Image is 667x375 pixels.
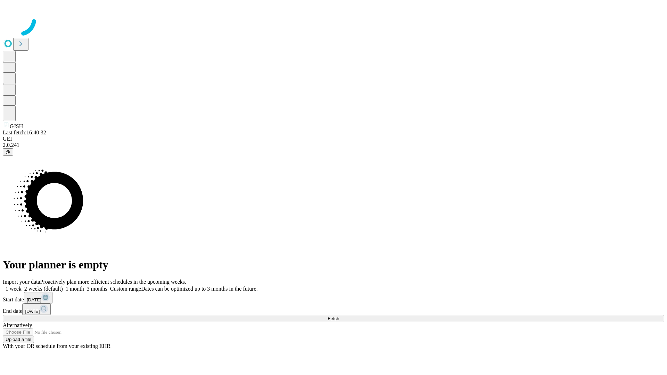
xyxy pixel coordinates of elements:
[66,286,84,292] span: 1 month
[141,286,257,292] span: Dates can be optimized up to 3 months in the future.
[3,336,34,343] button: Upload a file
[3,315,664,322] button: Fetch
[328,316,339,321] span: Fetch
[110,286,141,292] span: Custom range
[27,297,41,302] span: [DATE]
[3,279,40,285] span: Import your data
[24,292,52,303] button: [DATE]
[3,343,110,349] span: With your OR schedule from your existing EHR
[3,292,664,303] div: Start date
[6,286,22,292] span: 1 week
[10,123,23,129] span: GJSH
[22,303,51,315] button: [DATE]
[3,136,664,142] div: GEI
[3,130,46,135] span: Last fetch: 16:40:32
[87,286,107,292] span: 3 months
[40,279,186,285] span: Proactively plan more efficient schedules in the upcoming weeks.
[3,148,13,156] button: @
[3,322,32,328] span: Alternatively
[25,309,40,314] span: [DATE]
[24,286,63,292] span: 2 weeks (default)
[3,142,664,148] div: 2.0.241
[3,303,664,315] div: End date
[3,258,664,271] h1: Your planner is empty
[6,149,10,155] span: @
